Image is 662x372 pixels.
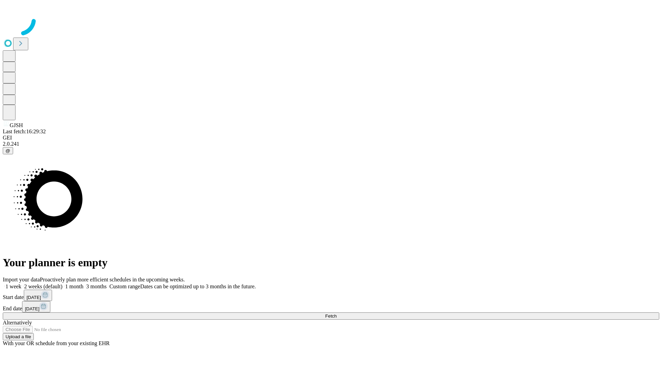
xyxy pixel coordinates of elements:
[3,290,659,301] div: Start date
[3,320,32,325] span: Alternatively
[27,295,41,300] span: [DATE]
[25,306,39,311] span: [DATE]
[3,147,13,154] button: @
[6,283,21,289] span: 1 week
[3,340,110,346] span: With your OR schedule from your existing EHR
[325,313,337,319] span: Fetch
[3,128,46,134] span: Last fetch: 16:29:32
[3,141,659,147] div: 2.0.241
[24,283,62,289] span: 2 weeks (default)
[86,283,107,289] span: 3 months
[109,283,140,289] span: Custom range
[10,122,23,128] span: GJSH
[3,333,34,340] button: Upload a file
[3,301,659,312] div: End date
[40,277,185,282] span: Proactively plan more efficient schedules in the upcoming weeks.
[6,148,10,153] span: @
[3,312,659,320] button: Fetch
[24,290,52,301] button: [DATE]
[3,135,659,141] div: GEI
[140,283,256,289] span: Dates can be optimized up to 3 months in the future.
[65,283,83,289] span: 1 month
[3,277,40,282] span: Import your data
[22,301,50,312] button: [DATE]
[3,256,659,269] h1: Your planner is empty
